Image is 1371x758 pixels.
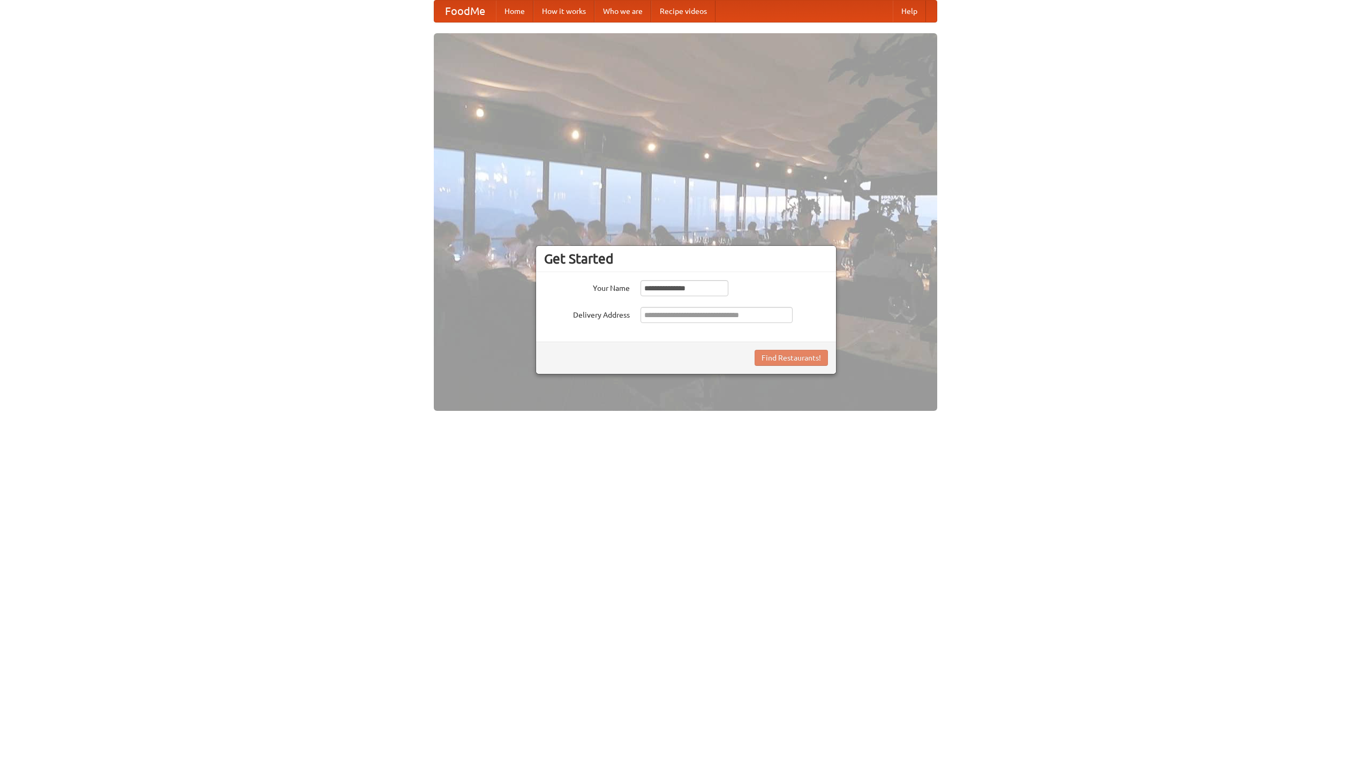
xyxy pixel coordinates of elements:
a: Recipe videos [651,1,715,22]
a: How it works [533,1,594,22]
a: Help [893,1,926,22]
button: Find Restaurants! [755,350,828,366]
h3: Get Started [544,251,828,267]
a: Who we are [594,1,651,22]
a: Home [496,1,533,22]
a: FoodMe [434,1,496,22]
label: Delivery Address [544,307,630,320]
label: Your Name [544,280,630,294]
